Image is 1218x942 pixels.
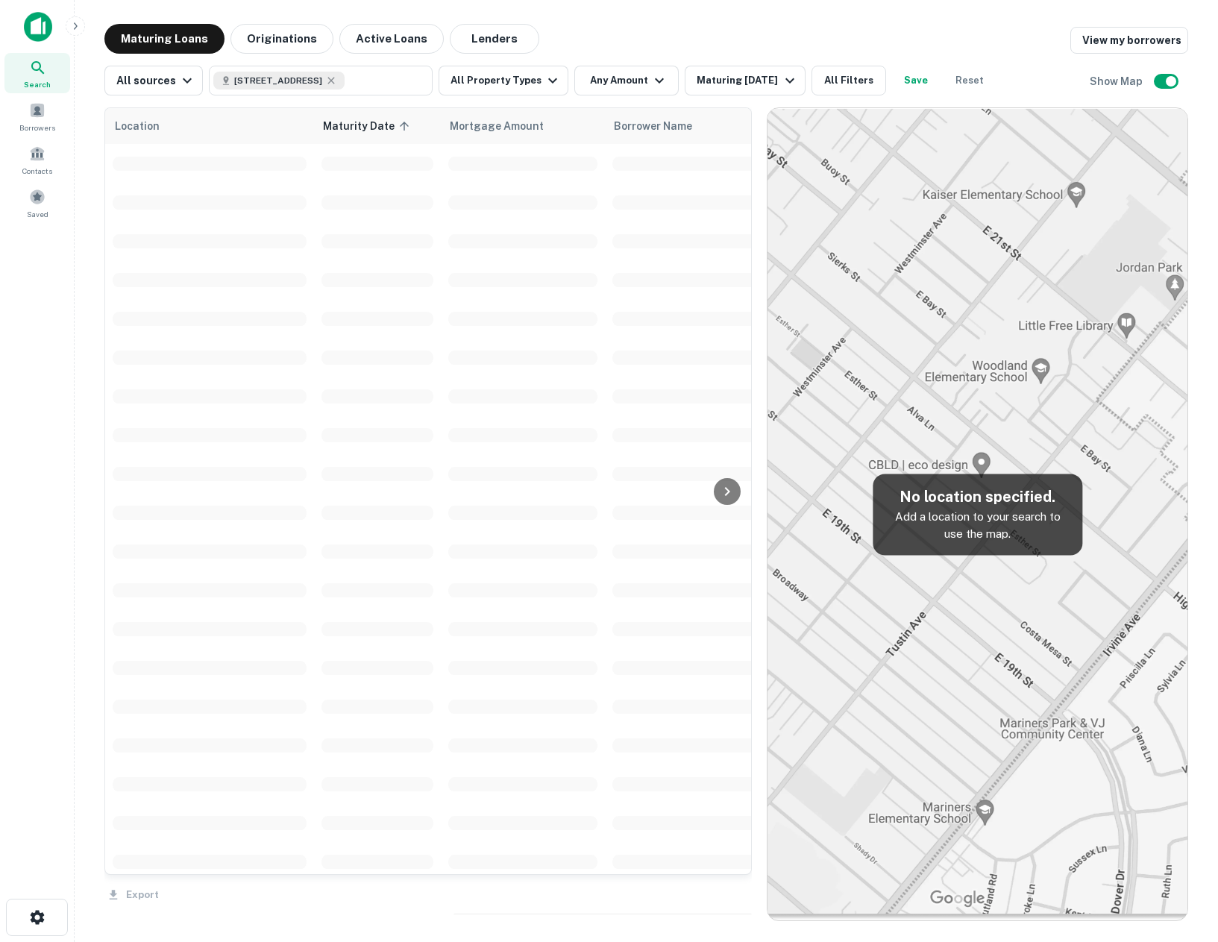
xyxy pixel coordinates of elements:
button: Maturing Loans [104,24,225,54]
span: Maturity Date [323,117,414,135]
th: Location [105,108,314,144]
th: Maturity Date [314,108,441,144]
span: Borrowers [19,122,55,134]
button: Save your search to get updates of matches that match your search criteria. [892,66,940,95]
button: All Property Types [439,66,568,95]
h6: Show Map [1090,73,1145,90]
button: Lenders [450,24,539,54]
h5: No location specified. [885,486,1070,508]
a: Contacts [4,139,70,180]
button: Any Amount [574,66,679,95]
button: Active Loans [339,24,444,54]
th: Borrower Name [605,108,769,144]
span: Mortgage Amount [450,117,563,135]
div: All sources [116,72,196,90]
img: capitalize-icon.png [24,12,52,42]
button: All Filters [812,66,886,95]
a: View my borrowers [1070,27,1188,54]
span: Saved [27,208,48,220]
a: Search [4,53,70,93]
p: Add a location to your search to use the map. [885,508,1070,543]
span: Contacts [22,165,52,177]
a: Saved [4,183,70,223]
button: Originations [230,24,333,54]
iframe: Chat Widget [1143,823,1218,894]
a: Borrowers [4,96,70,136]
span: [STREET_ADDRESS] [234,74,322,87]
th: Mortgage Amount [441,108,605,144]
img: map-placeholder.webp [767,108,1187,920]
span: Search [24,78,51,90]
span: Location [114,117,160,135]
button: Maturing [DATE] [685,66,805,95]
button: Reset [946,66,993,95]
span: Borrower Name [614,117,692,135]
div: Maturing [DATE] [697,72,798,90]
button: All sources [104,66,203,95]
